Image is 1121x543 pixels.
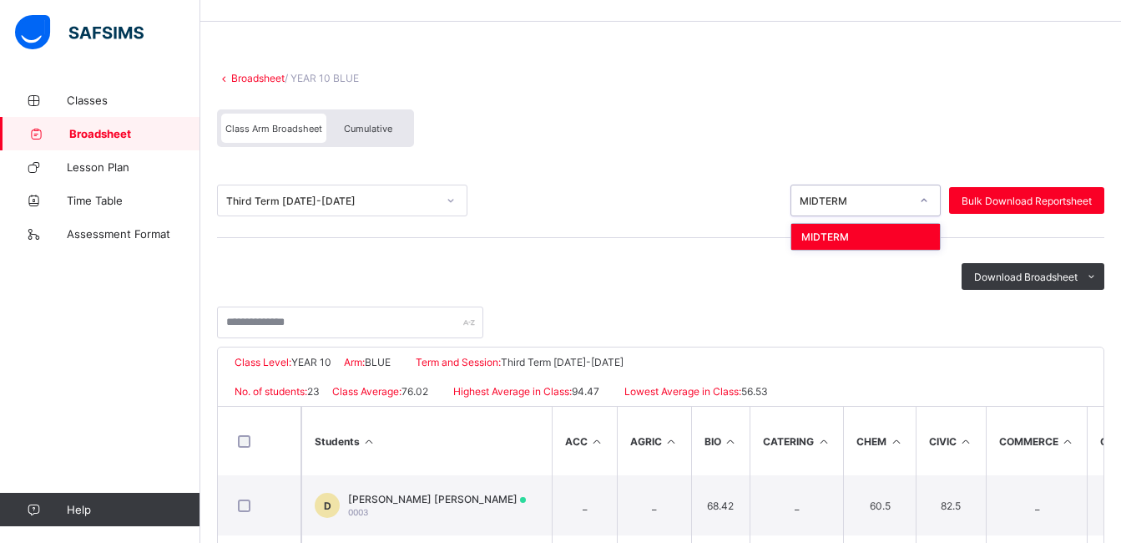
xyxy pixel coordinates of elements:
[617,475,691,535] td: _
[800,195,910,207] div: MIDTERM
[401,385,428,398] span: 76.02
[691,475,750,535] td: 68.42
[889,435,903,448] i: Sort in Ascending Order
[226,195,437,207] div: Third Term [DATE]-[DATE]
[416,356,501,368] span: Term and Session:
[67,503,199,516] span: Help
[235,356,291,368] span: Class Level:
[552,407,617,475] th: ACC
[225,123,322,134] span: Class Arm Broadsheet
[986,475,1088,535] td: _
[231,72,285,84] a: Broadsheet
[750,475,843,535] td: _
[974,271,1078,283] span: Download Broadsheet
[1061,435,1075,448] i: Sort in Ascending Order
[624,385,741,398] span: Lowest Average in Class:
[843,407,916,475] th: CHEM
[791,224,940,250] div: MIDTERM
[67,194,200,207] span: Time Table
[691,407,750,475] th: BIO
[501,356,624,368] span: Third Term [DATE]-[DATE]
[67,94,200,107] span: Classes
[750,407,843,475] th: CATERING
[453,385,572,398] span: Highest Average in Class:
[741,385,768,398] span: 56.53
[344,123,392,134] span: Cumulative
[552,475,617,535] td: _
[344,356,365,368] span: Arm:
[285,72,359,84] span: / YEAR 10 BLUE
[590,435,604,448] i: Sort in Ascending Order
[69,127,200,140] span: Broadsheet
[664,435,679,448] i: Sort in Ascending Order
[324,500,331,512] span: D
[332,385,401,398] span: Class Average:
[67,227,200,241] span: Assessment Format
[916,475,986,535] td: 82.5
[365,356,391,368] span: BLUE
[962,195,1092,207] span: Bulk Download Reportsheet
[348,493,526,505] span: [PERSON_NAME] [PERSON_NAME]
[916,407,986,475] th: CIVIC
[959,435,973,448] i: Sort in Ascending Order
[816,435,831,448] i: Sort in Ascending Order
[235,385,307,398] span: No. of students:
[843,475,916,535] td: 60.5
[15,15,144,50] img: safsims
[617,407,691,475] th: AGRIC
[348,507,368,517] span: 0003
[301,407,552,475] th: Students
[362,435,376,448] i: Sort Ascending
[986,407,1088,475] th: COMMERCE
[291,356,331,368] span: YEAR 10
[67,160,200,174] span: Lesson Plan
[572,385,599,398] span: 94.47
[724,435,738,448] i: Sort in Ascending Order
[307,385,320,398] span: 23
